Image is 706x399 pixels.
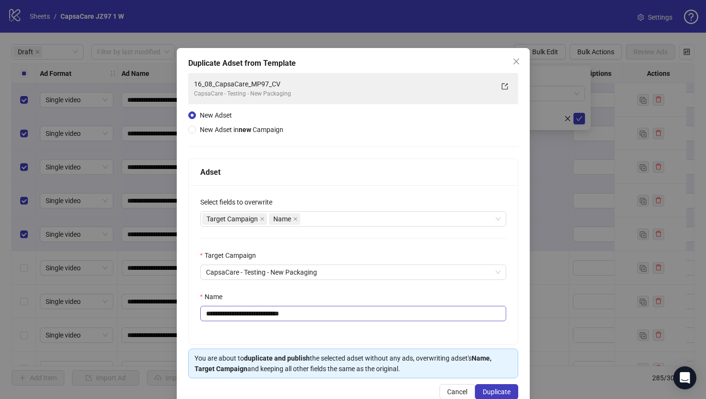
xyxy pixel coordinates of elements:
[188,58,518,69] div: Duplicate Adset from Template
[200,250,262,261] label: Target Campaign
[200,197,279,207] label: Select fields to overwrite
[195,353,512,374] div: You are about to the selected adset without any ads, overwriting adset's and keeping all other fi...
[207,214,258,224] span: Target Campaign
[194,79,493,89] div: 16_08_CapsaCare_MP97_CV
[673,366,696,389] div: Open Intercom Messenger
[194,89,493,98] div: CapsaCare - Testing - New Packaging
[200,306,506,321] input: Name
[293,217,298,221] span: close
[206,265,500,279] span: CapsaCare - Testing - New Packaging
[509,54,524,69] button: Close
[273,214,291,224] span: Name
[244,354,310,362] strong: duplicate and publish
[501,83,508,90] span: export
[200,166,506,178] div: Adset
[269,213,300,225] span: Name
[239,126,251,133] strong: new
[202,213,267,225] span: Target Campaign
[200,126,283,133] span: New Adset in Campaign
[200,111,232,119] span: New Adset
[512,58,520,65] span: close
[200,291,229,302] label: Name
[447,388,467,396] span: Cancel
[483,388,511,396] span: Duplicate
[195,354,491,373] strong: Name, Target Campaign
[260,217,265,221] span: close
